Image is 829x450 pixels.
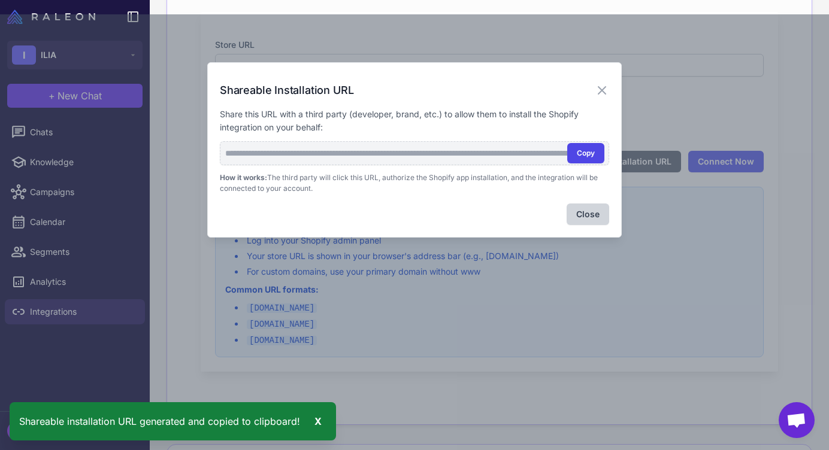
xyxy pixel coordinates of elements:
[7,10,95,24] img: Raleon Logo
[779,402,815,438] a: Open chat
[220,82,353,98] h3: Shareable Installation URL
[567,143,604,163] button: Copy
[220,108,609,134] p: Share this URL with a third party (developer, brand, etc.) to allow them to install the Shopify i...
[220,172,609,194] p: The third party will click this URL, authorize the Shopify app installation, and the integration ...
[10,402,336,440] div: Shareable installation URL generated and copied to clipboard!
[567,203,609,225] button: Close
[310,412,326,431] div: X
[220,173,267,182] strong: How it works:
